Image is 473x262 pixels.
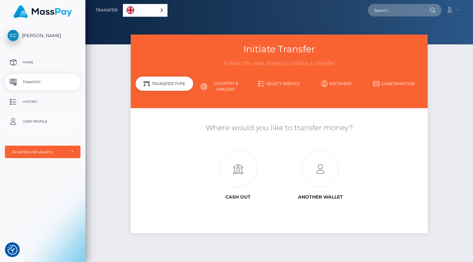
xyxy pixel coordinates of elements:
[123,4,168,17] aside: Language selected: English
[202,194,274,200] h6: Cash out
[8,58,78,67] p: Home
[5,94,80,110] a: History
[8,117,78,127] p: User Profile
[5,146,80,158] button: Acuerdos de usuario
[8,245,17,255] button: Consent Preferences
[308,78,365,89] a: Recipient
[5,54,80,71] a: Home
[136,123,422,133] h5: Where would you like to transfer money?
[136,60,422,67] h3: Follow the next steps to initiate a transfer
[365,78,423,89] a: Confirmation
[96,3,118,17] a: Transfer
[251,78,308,89] a: Select Service
[123,4,167,16] a: English
[123,4,168,17] div: Language
[368,4,430,16] input: Search...
[12,149,66,155] div: Acuerdos de usuario
[284,194,357,200] h6: Another wallet
[8,245,17,255] img: Revisit consent button
[8,97,78,107] p: History
[136,77,193,91] div: Transfer Type
[5,113,80,130] a: User Profile
[8,77,78,87] p: Transfer
[193,78,251,95] a: Country & Amount
[5,74,80,90] a: Transfer
[5,33,80,38] span: [PERSON_NAME]
[136,43,422,56] h3: Initiate Transfer
[13,5,72,18] img: MassPay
